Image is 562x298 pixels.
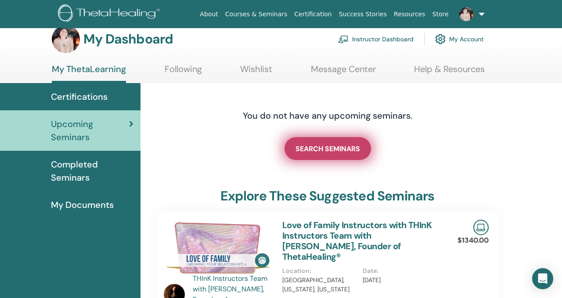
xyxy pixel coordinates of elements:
[532,268,553,289] div: Open Intercom Messenger
[83,31,173,47] h3: My Dashboard
[338,35,349,43] img: chalkboard-teacher.svg
[459,7,473,21] img: default.jpg
[295,144,360,153] span: SEARCH SEMINARS
[58,4,163,24] img: logo.png
[51,198,114,211] span: My Documents
[390,6,429,22] a: Resources
[52,25,80,53] img: default.jpg
[363,266,438,276] p: Date :
[435,29,484,49] a: My Account
[429,6,452,22] a: Store
[282,276,357,294] p: [GEOGRAPHIC_DATA], [US_STATE], [US_STATE]
[285,137,371,160] a: SEARCH SEMINARS
[51,117,129,144] span: Upcoming Seminars
[222,6,291,22] a: Courses & Seminars
[311,64,376,81] a: Message Center
[335,6,390,22] a: Success Stories
[363,276,438,285] p: [DATE]
[51,90,108,103] span: Certifications
[52,64,126,83] a: My ThetaLearning
[220,188,434,204] h3: explore these suggested seminars
[51,158,133,184] span: Completed Seminars
[164,220,272,276] img: Love of Family Instructors
[473,220,489,235] img: Live Online Seminar
[414,64,485,81] a: Help & Resources
[282,219,432,262] a: Love of Family Instructors with THInK Instructors Team with [PERSON_NAME], Founder of ThetaHealing®
[291,6,335,22] a: Certification
[165,64,202,81] a: Following
[338,29,414,49] a: Instructor Dashboard
[189,110,466,121] h4: You do not have any upcoming seminars.
[435,32,446,47] img: cog.svg
[196,6,221,22] a: About
[240,64,272,81] a: Wishlist
[458,235,489,246] p: $1340.00
[282,266,357,276] p: Location :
